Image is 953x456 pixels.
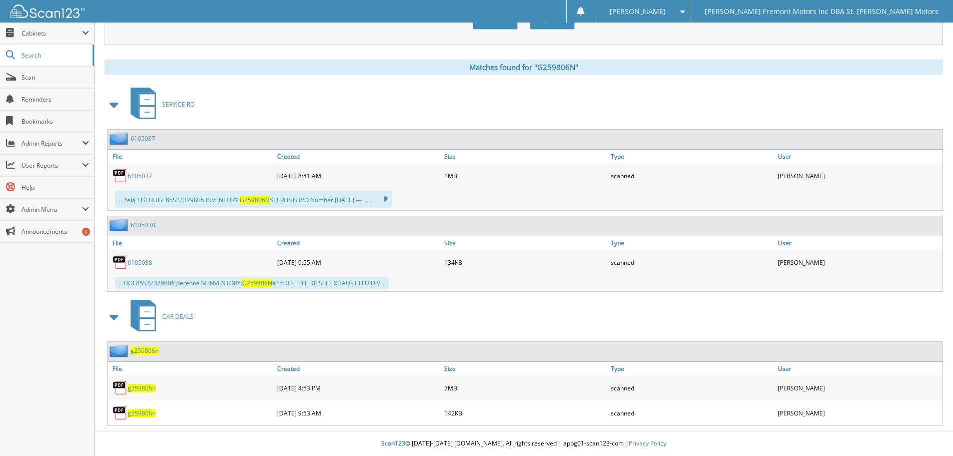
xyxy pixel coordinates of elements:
[442,403,609,423] div: 142KB
[22,139,82,148] span: Admin Reports
[775,166,942,186] div: [PERSON_NAME]
[125,85,195,124] a: SERVICE RO
[275,362,442,375] a: Created
[10,5,85,18] img: scan123-logo-white.svg
[775,378,942,398] div: [PERSON_NAME]
[775,362,942,375] a: User
[775,236,942,250] a: User
[242,279,272,287] span: G259806N
[275,236,442,250] a: Created
[705,9,938,15] span: [PERSON_NAME] Fremont Motors Inc DBA St. [PERSON_NAME] Motors
[240,196,270,204] span: G259806N
[22,161,82,170] span: User Reports
[608,150,775,163] a: Type
[442,166,609,186] div: 1MB
[608,362,775,375] a: Type
[442,236,609,250] a: Size
[608,403,775,423] div: scanned
[115,191,392,208] div: ... fela 1GTUUGE85S2Z329806 INVENTORY: STERLING R/O Number [DATE] —_ ....
[110,132,131,145] img: folder2.png
[82,228,90,236] div: 6
[275,378,442,398] div: [DATE] 4:53 PM
[131,134,155,143] a: 6105037
[128,384,156,392] a: g259806n
[608,252,775,272] div: scanned
[610,9,666,15] span: [PERSON_NAME]
[113,405,128,420] img: PDF.png
[775,150,942,163] a: User
[442,252,609,272] div: 134KB
[381,439,405,447] span: Scan123
[162,100,195,109] span: SERVICE RO
[110,344,131,357] img: folder2.png
[442,150,609,163] a: Size
[275,166,442,186] div: [DATE] 8:41 AM
[775,403,942,423] div: [PERSON_NAME]
[442,378,609,398] div: 7MB
[22,51,88,60] span: Search
[108,362,275,375] a: File
[22,117,89,126] span: Bookmarks
[442,362,609,375] a: Size
[110,219,131,231] img: folder2.png
[22,205,82,214] span: Admin Menu
[162,312,194,321] span: CAR DEALS
[108,150,275,163] a: File
[22,227,89,236] span: Announcements
[113,168,128,183] img: PDF.png
[115,277,389,289] div: ...UGE85S2Z329806 perenne M INVENTORY: #1=DEF: FILL DIESEL EXHAUST FLUID V...
[775,252,942,272] div: [PERSON_NAME]
[131,221,155,229] a: 6105038
[105,60,943,75] div: Matches found for "G259806N"
[128,172,152,180] a: 6105037
[128,258,152,267] a: 6105038
[629,439,666,447] a: Privacy Policy
[113,380,128,395] img: PDF.png
[275,150,442,163] a: Created
[113,255,128,270] img: PDF.png
[608,236,775,250] a: Type
[125,297,194,336] a: CAR DEALS
[22,29,82,38] span: Cabinets
[128,409,156,417] a: g259806n
[131,346,159,355] a: g259806n
[608,166,775,186] div: scanned
[108,236,275,250] a: File
[275,252,442,272] div: [DATE] 9:55 AM
[22,183,89,192] span: Help
[608,378,775,398] div: scanned
[275,403,442,423] div: [DATE] 9:53 AM
[903,408,953,456] iframe: Chat Widget
[22,73,89,82] span: Scan
[22,95,89,104] span: Reminders
[95,431,953,456] div: © [DATE]-[DATE] [DOMAIN_NAME]. All rights reserved | appg01-scan123-com |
